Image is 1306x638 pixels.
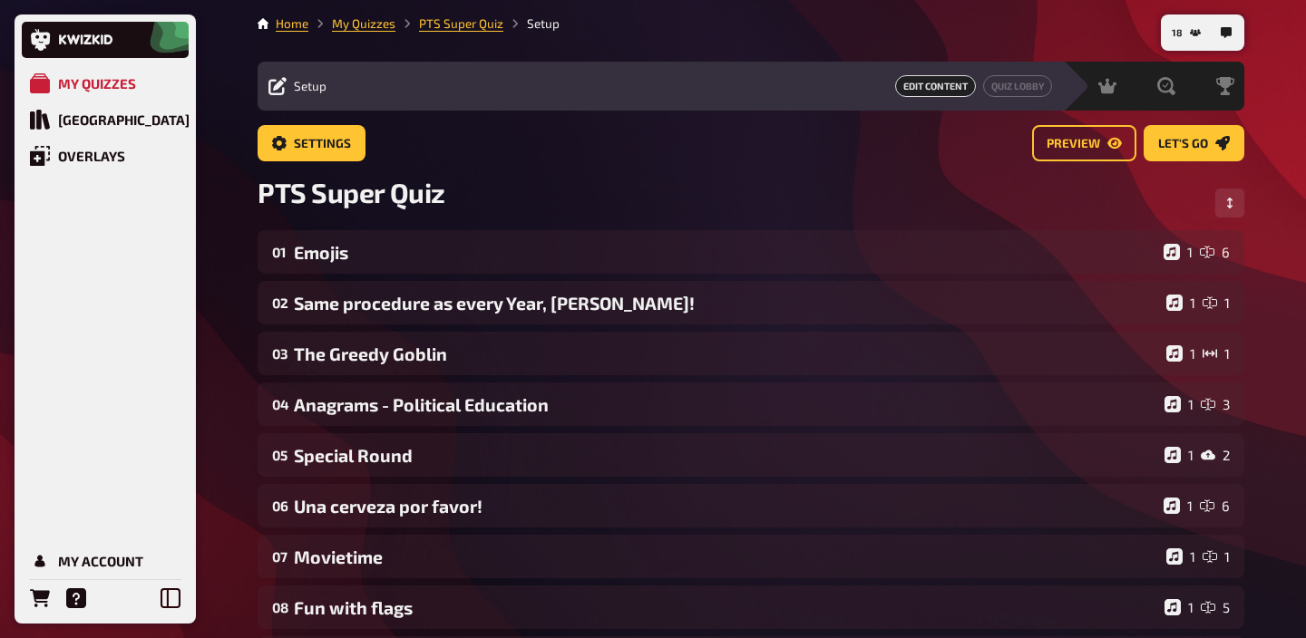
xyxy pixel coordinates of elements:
button: 18 [1165,18,1208,47]
div: The Greedy Goblin [294,343,1159,364]
div: My Quizzes [58,75,136,92]
div: My Account [58,553,143,569]
div: 1 [1166,295,1195,311]
div: 6 [1200,498,1230,514]
div: 1 [1164,244,1193,260]
span: Preview [1047,138,1100,150]
div: Anagrams - Political Education [294,394,1157,415]
li: Home [276,14,308,33]
a: Overlays [22,138,189,174]
div: 5 [1201,599,1230,615]
span: 18 [1172,28,1183,38]
span: Edit Content [895,75,976,97]
div: Movietime [294,546,1159,567]
div: 07 [272,548,287,565]
div: 04 [272,396,287,412]
div: Emojis [294,242,1156,263]
li: My Quizzes [308,14,395,33]
div: 1 [1165,447,1194,463]
div: 1 [1203,548,1230,565]
div: 06 [272,498,287,514]
span: Let's go [1158,138,1208,150]
li: PTS Super Quiz [395,14,503,33]
div: Special Round [294,445,1157,466]
div: 1 [1203,345,1230,362]
div: 3 [1201,396,1230,412]
a: Settings [258,125,365,161]
a: Quiz Lobby [983,75,1052,97]
div: 1 [1203,295,1230,311]
button: Change Order [1215,188,1244,217]
div: 08 [272,599,287,615]
div: 1 [1166,548,1195,565]
a: My Quizzes [22,65,189,101]
div: 2 [1201,447,1230,463]
a: Quiz Library [22,101,189,138]
div: 1 [1165,396,1194,412]
a: My Account [22,543,189,579]
div: 05 [272,447,287,463]
div: Overlays [58,148,125,164]
span: Settings [294,138,351,150]
a: Let's go [1144,125,1244,161]
div: [GEOGRAPHIC_DATA] [58,111,190,128]
div: Same procedure as every Year, [PERSON_NAME]! [294,293,1159,314]
div: 1 [1164,498,1193,514]
span: PTS Super Quiz [258,176,445,208]
a: My Quizzes [332,16,395,31]
span: Setup [294,79,326,93]
a: Orders [22,580,58,616]
a: Home [276,16,308,31]
div: Una cerveza por favor! [294,496,1156,517]
a: Preview [1032,125,1136,161]
div: 1 [1165,599,1194,615]
div: 6 [1200,244,1230,260]
div: 03 [272,345,287,362]
li: Setup [503,14,560,33]
a: PTS Super Quiz [419,16,503,31]
a: Help [58,580,94,616]
div: 01 [272,244,287,260]
div: 1 [1166,345,1195,362]
div: Fun with flags [294,597,1157,618]
div: 02 [272,295,287,311]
